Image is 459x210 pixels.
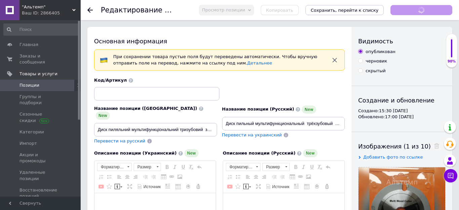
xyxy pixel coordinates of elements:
a: Развернуть [255,183,262,190]
a: Вставить/Редактировать ссылку (Ctrl+L) [297,173,304,180]
div: Обновлено: 17:00 [DATE] [358,114,446,120]
div: 90% Качество заполнения [446,34,457,68]
span: Сезонные скидки [19,111,62,123]
span: "Альтемп" [22,4,72,10]
a: Вставить/Редактировать ссылку (Ctrl+L) [168,173,175,180]
div: Основная информация [94,37,345,45]
div: Ваш ID: 2866405 [22,10,81,16]
span: Размер [134,163,154,171]
span: Размер [263,163,283,171]
div: Создание и обновление [358,96,446,104]
span: Удаленные позиции [19,169,62,181]
a: По левому краю [244,173,252,180]
a: По правому краю [132,173,139,180]
span: Перевести на русский [94,138,145,143]
a: Изображение [305,173,312,180]
span: Товары и услуги [19,71,57,77]
span: При сохранении товара пустые поля будут переведены автоматически. Чтобы вручную отправить поле на... [113,54,317,66]
a: По центру [252,173,260,180]
a: Вставить иконку [234,183,242,190]
div: опубликован [366,49,395,55]
span: Акции и промокоды [19,152,62,164]
span: Главная [19,42,38,48]
div: Изображения (1 из 10) [358,142,446,151]
a: Создать таблицу [303,183,310,190]
a: Увеличить отступ [150,173,157,180]
a: Добавить видео с YouTube [226,183,234,190]
a: Подчеркнутый (Ctrl+U) [308,163,316,171]
span: Группы и подборки [19,94,62,106]
a: Форматирование [97,163,132,171]
a: Восстановить резервную копию... [323,183,331,190]
a: По центру [124,173,131,180]
span: Перевести на украинский [222,132,282,137]
div: Видимость [358,37,446,45]
a: Изображение [176,173,183,180]
a: Добавить видео с YouTube [97,183,105,190]
a: Восстановить резервную копию... [195,183,202,190]
a: Таблица [289,173,296,180]
a: Вставить иконку [106,183,113,190]
a: Вставить шаблон [293,183,300,190]
span: Форматирование [226,163,254,171]
a: Детальнее [247,60,272,66]
a: По левому краю [116,173,123,180]
a: Увеличить отступ [279,173,286,180]
a: Таблица [160,173,167,180]
a: Развернуть [126,183,133,190]
div: скрытый [366,68,386,74]
span: New [96,112,110,120]
span: New [303,149,317,157]
span: Код/Артикул [94,78,127,83]
span: Восстановление позиций [19,187,62,199]
a: Источник [265,183,290,190]
a: Вставить / удалить нумерованный список [226,173,234,180]
span: Описание позиции (Украинский) [94,151,177,156]
a: Вставить / удалить маркированный список [106,173,113,180]
a: Форматирование [226,163,260,171]
a: По правому краю [260,173,268,180]
input: Например, H&M женское платье зеленое 38 размер вечернее макси с блестками [94,123,217,136]
i: Сохранить, перейти к списку [311,8,379,13]
span: New [302,106,316,114]
a: Создать таблицу [174,183,182,190]
a: Курсив (Ctrl+I) [171,163,179,171]
span: Добавить фото по ссылке [363,155,423,160]
a: Подчеркнутый (Ctrl+U) [179,163,187,171]
a: Вставить сообщение [114,183,123,190]
a: Убрать форматирование [187,163,195,171]
a: Вставить / удалить нумерованный список [97,173,105,180]
input: Например, H&M женское платье зеленое 38 размер вечернее макси с блестками [222,117,345,130]
a: Сделать резервную копию сейчас [184,183,192,190]
a: Вставить шаблон [164,183,172,190]
div: 90% [446,59,457,64]
a: Уменьшить отступ [142,173,149,180]
a: Размер [262,163,290,171]
img: :flag-ua: [100,56,108,64]
a: Вставить / удалить маркированный список [234,173,242,180]
input: Поиск [3,24,79,36]
span: Форматирование [97,163,125,171]
a: Сделать резервную копию сейчас [313,183,321,190]
span: Описание позиции (Русский) [223,151,295,156]
span: Категории [19,129,44,135]
button: Чат с покупателем [444,169,457,182]
span: Источник [271,184,289,190]
a: Источник [136,183,162,190]
span: Импорт [19,140,37,146]
span: Название позиции ([GEOGRAPHIC_DATA]) [94,106,197,111]
a: Уменьшить отступ [270,173,278,180]
div: Создано: 15:30 [DATE] [358,108,446,114]
span: Название позиции (Русский) [222,107,294,112]
button: Сохранить, перейти к списку [305,5,384,15]
a: Вставить сообщение [242,183,252,190]
a: Курсив (Ctrl+I) [300,163,307,171]
a: Отменить (Ctrl+Z) [324,163,332,171]
div: Вернуться назад [87,7,93,13]
span: Позиции [19,82,39,88]
span: New [184,149,199,157]
a: Отменить (Ctrl+Z) [196,163,203,171]
span: Источник [142,184,161,190]
span: Просмотр позиции [202,7,245,12]
a: Полужирный (Ctrl+B) [163,163,171,171]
